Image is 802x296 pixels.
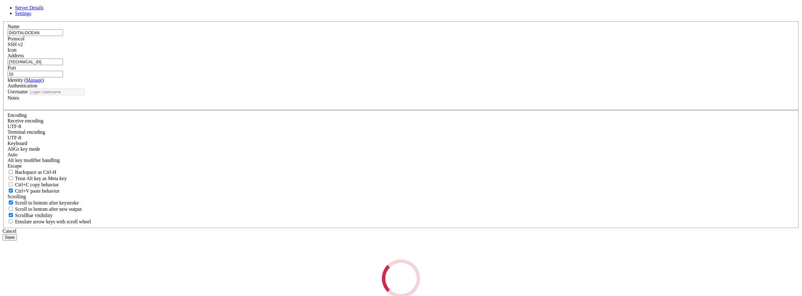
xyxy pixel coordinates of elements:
button: Save [3,234,17,241]
div: Auto [8,152,794,158]
label: Identity [8,77,44,83]
input: Host Name or IP [8,59,63,65]
span: Backspace as Ctrl-H [15,169,56,175]
label: When using the alternative screen buffer, and DECCKM (Application Cursor Keys) is active, mouse w... [8,219,91,224]
label: Authentication [8,83,37,88]
span: Scroll to bottom after keystroke [15,200,79,205]
input: Port Number [8,71,63,77]
label: If true, the backspace should send BS ('\x08', aka ^H). Otherwise the backspace key should send '... [8,169,56,175]
label: Set the expected encoding for data received from the host. If the encodings do not match, visual ... [8,118,43,123]
div: (0, 1) [3,8,5,13]
div: UTF-8 [8,135,794,141]
span: UTF-8 [8,124,21,129]
span: UTF-8 [8,135,21,140]
input: Ctrl+V paste behavior [9,189,13,193]
label: The default terminal encoding. ISO-2022 enables character map translations (like graphics maps). ... [8,129,45,135]
label: Username [8,89,28,94]
label: Encoding [8,112,27,118]
label: Port [8,65,16,70]
input: Server Name [8,29,63,36]
span: Ctrl+V paste behavior [15,188,60,194]
label: Whether the Alt key acts as a Meta key or as a distinct Alt key. [8,176,67,181]
input: Ctrl+C copy behavior [9,182,13,186]
label: Protocol [8,36,24,41]
span: Escape [8,163,22,169]
label: Whether to scroll to the bottom on any keystroke. [8,200,79,205]
span: SSH v2 [8,42,23,47]
input: Login Username [29,89,85,95]
label: Scrolling [8,194,26,199]
span: Treat Alt key as Meta key [15,176,67,181]
x-row: Connecting [TECHNICAL_ID]... [3,3,721,8]
input: Scroll to bottom after new output [9,207,13,211]
div: Escape [8,163,794,169]
input: Treat Alt key as Meta key [9,176,13,180]
div: UTF-8 [8,124,794,129]
label: Notes [8,95,19,101]
label: Name [8,24,19,29]
span: Emulate arrow keys with scroll wheel [15,219,91,224]
label: Scroll to bottom after new output. [8,206,82,212]
label: Set the expected encoding for data received from the host. If the encodings do not match, visual ... [8,146,40,152]
div: Cancel [3,228,799,234]
span: ( ) [24,77,44,83]
a: Settings [15,11,31,16]
label: Address [8,53,24,58]
input: Scrollbar visibility [9,213,13,217]
input: Scroll to bottom after keystroke [9,200,13,205]
a: Manage [26,77,42,83]
label: Ctrl+V pastes if true, sends ^V to host if false. Ctrl+Shift+V sends ^V to host if true, pastes i... [8,188,60,194]
label: Icon [8,47,16,53]
input: Emulate arrow keys with scroll wheel [9,219,13,223]
label: Controls how the Alt key is handled. Escape: Send an ESC prefix. 8-Bit: Add 128 to the typed char... [8,158,60,163]
label: Keyboard [8,141,27,146]
span: Auto [8,152,18,157]
span: Ctrl+C copy behavior [15,182,59,187]
label: The vertical scrollbar mode. [8,213,53,218]
span: Scrollbar visibility [15,213,53,218]
input: Backspace as Ctrl-H [9,170,13,174]
div: SSH v2 [8,42,794,47]
x-row: Connection timed out [3,3,721,8]
label: Ctrl-C copies if true, send ^C to host if false. Ctrl-Shift-C sends ^C to host if true, copies if... [8,182,59,187]
a: Server Details [15,5,44,10]
span: Scroll to bottom after new output [15,206,82,212]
